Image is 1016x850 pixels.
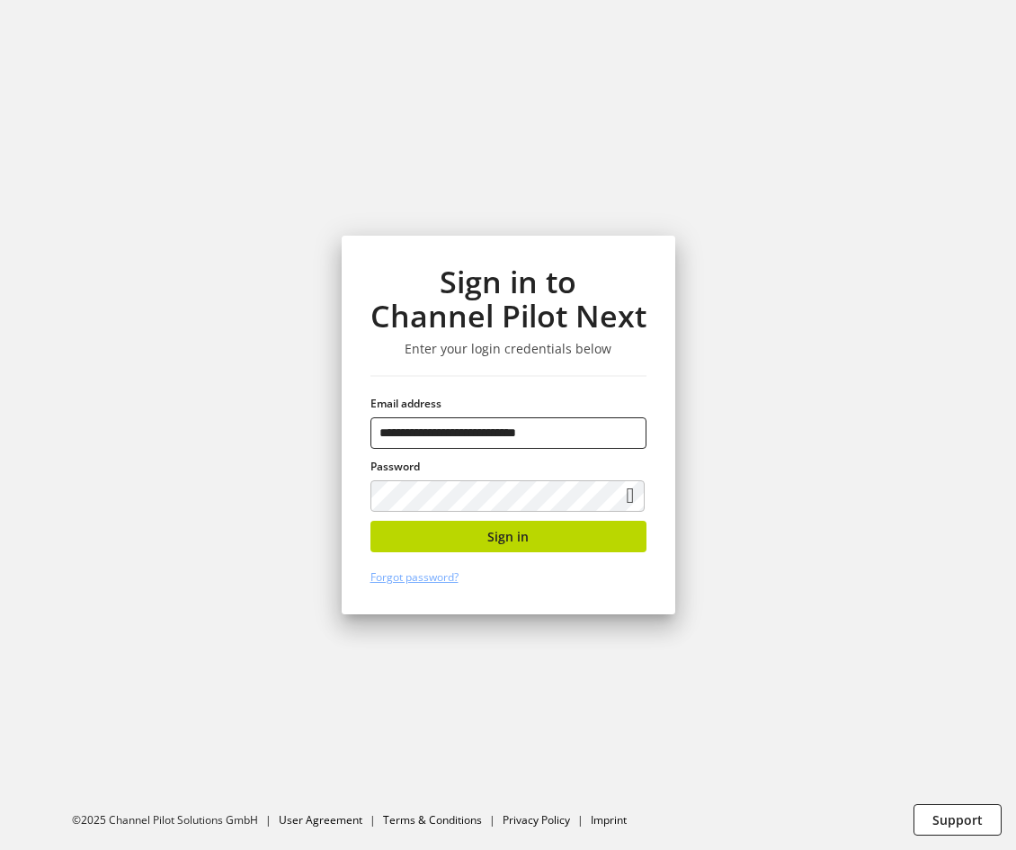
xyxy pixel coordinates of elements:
[370,341,646,357] h3: Enter your login credentials below
[503,812,570,828] a: Privacy Policy
[487,527,529,546] span: Sign in
[279,812,362,828] a: User Agreement
[932,810,983,829] span: Support
[72,812,279,828] li: ©2025 Channel Pilot Solutions GmbH
[370,396,441,411] span: Email address
[383,812,482,828] a: Terms & Conditions
[591,812,627,828] a: Imprint
[370,459,420,474] span: Password
[370,569,459,585] a: Forgot password?
[914,804,1002,836] button: Support
[370,264,646,334] h1: Sign in to Channel Pilot Next
[370,521,646,552] button: Sign in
